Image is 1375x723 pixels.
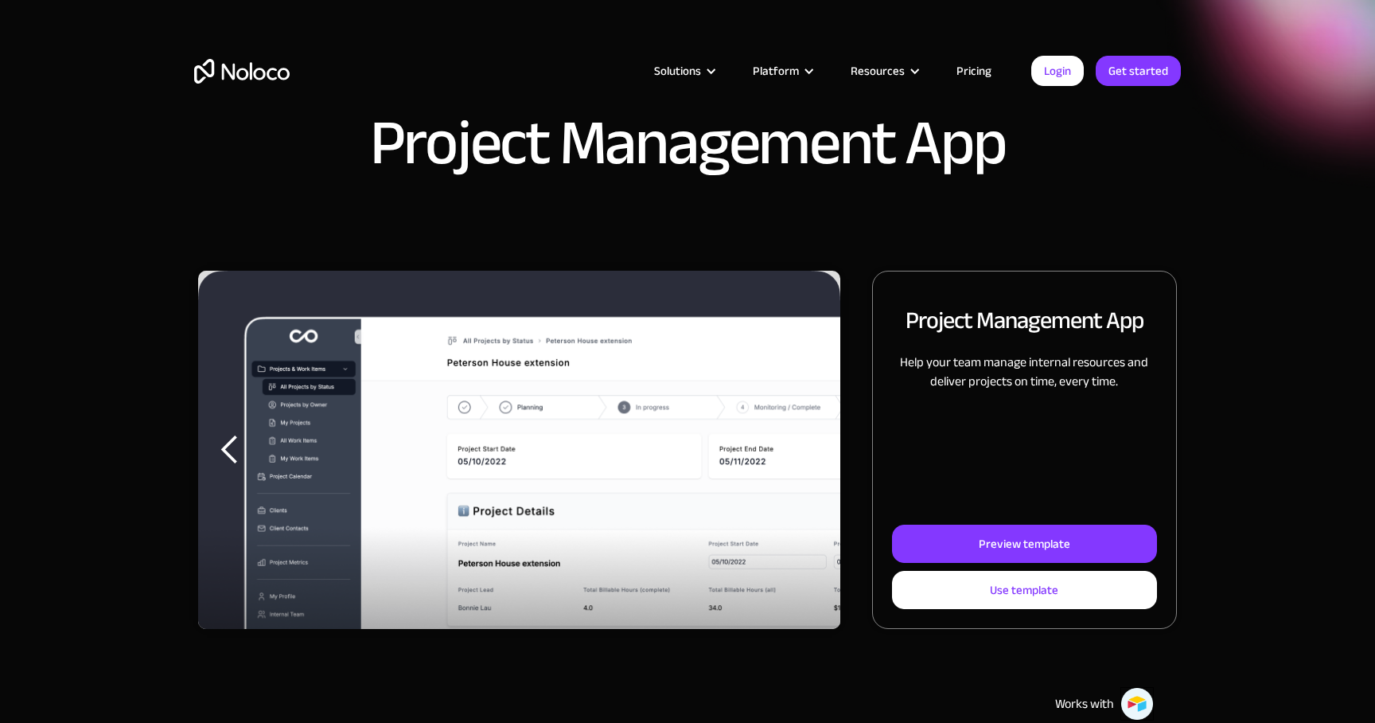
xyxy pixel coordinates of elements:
[937,61,1011,81] a: Pricing
[906,303,1143,337] h2: Project Management App
[1031,56,1084,86] a: Login
[654,61,701,81] div: Solutions
[990,580,1058,600] div: Use template
[892,353,1157,391] p: Help your team manage internal resources and deliver projects on time, every time.
[1120,687,1154,721] img: Airtable
[851,61,905,81] div: Resources
[1055,694,1114,713] div: Works with
[979,533,1070,554] div: Preview template
[892,525,1157,563] a: Preview template
[370,111,1006,175] h1: Project Management App
[1096,56,1181,86] a: Get started
[892,571,1157,609] a: Use template
[753,61,799,81] div: Platform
